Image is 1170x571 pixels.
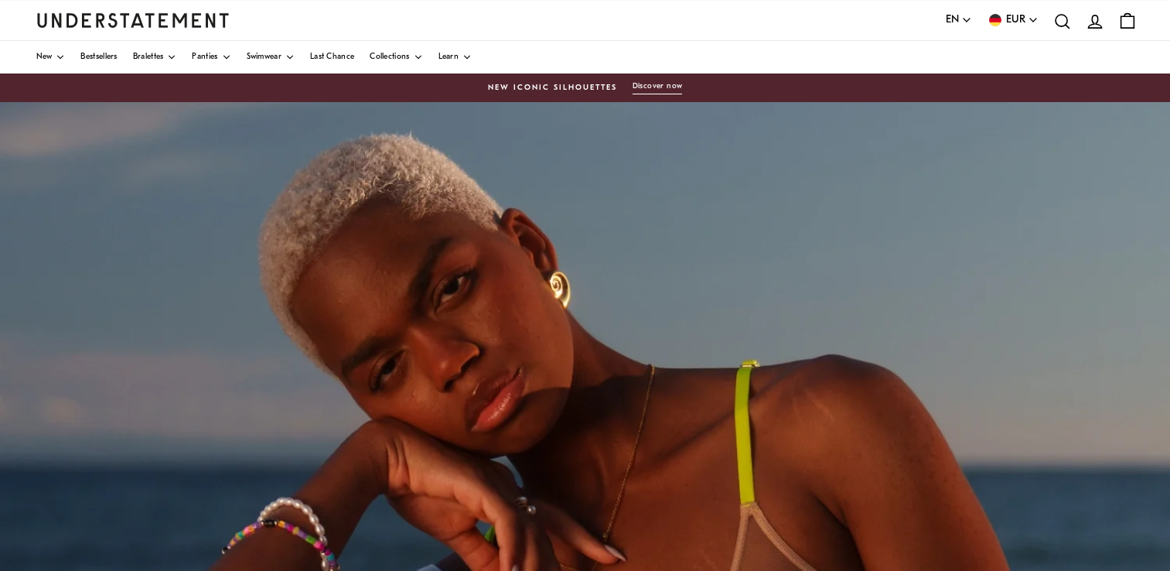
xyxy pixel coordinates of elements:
span: Bralettes [133,53,164,61]
span: New [36,53,53,61]
span: Panties [192,53,217,61]
span: EUR [1006,12,1025,29]
button: EUR [988,12,1039,29]
a: Last Chance [310,41,354,74]
a: Understatement Homepage [36,13,230,27]
a: Swimwear [247,41,295,74]
span: Learn [438,53,459,61]
a: New Iconic SilhouettesDiscover now [36,81,1134,94]
span: New Iconic Silhouettes [488,82,617,94]
a: Learn [438,41,472,74]
span: Collections [370,53,409,61]
a: Bestsellers [80,41,117,74]
a: Bralettes [133,41,177,74]
span: EN [946,12,959,29]
a: Panties [192,41,230,74]
button: Discover now [633,81,683,94]
span: Swimwear [247,53,281,61]
span: Bestsellers [80,53,117,61]
a: Collections [370,41,422,74]
button: EN [946,12,972,29]
a: New [36,41,66,74]
span: Last Chance [310,53,354,61]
